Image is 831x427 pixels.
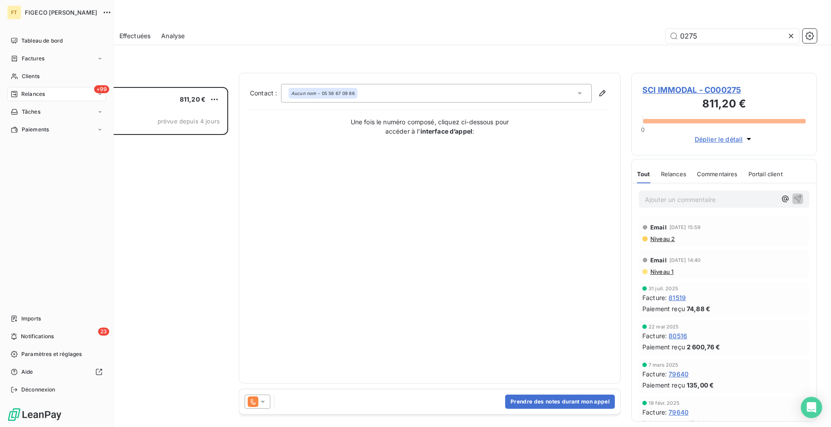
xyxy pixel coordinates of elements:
[22,55,44,63] span: Factures
[650,224,667,231] span: Email
[21,315,41,323] span: Imports
[119,32,151,40] span: Effectuées
[250,89,281,98] label: Contact :
[642,96,806,114] h3: 811,20 €
[25,9,97,16] span: FIGECO [PERSON_NAME]
[21,37,63,45] span: Tableau de bord
[21,386,55,394] span: Déconnexion
[687,342,720,352] span: 2 600,76 €
[642,407,667,417] span: Facture :
[649,400,680,406] span: 18 févr. 2025
[22,108,40,116] span: Tâches
[7,407,62,422] img: Logo LeanPay
[291,90,316,96] em: Aucun nom
[649,235,675,242] span: Niveau 2
[661,170,686,178] span: Relances
[695,134,743,144] span: Déplier le détail
[801,397,822,418] div: Open Intercom Messenger
[94,85,109,93] span: +99
[687,304,710,313] span: 74,88 €
[669,331,687,340] span: 80516
[642,331,667,340] span: Facture :
[161,32,185,40] span: Analyse
[180,95,206,103] span: 811,20 €
[43,87,228,427] div: grid
[669,369,689,379] span: 79640
[642,369,667,379] span: Facture :
[666,29,799,43] input: Rechercher
[7,365,106,379] a: Aide
[642,380,685,390] span: Paiement reçu
[158,118,220,125] span: prévue depuis 4 jours
[642,304,685,313] span: Paiement reçu
[641,126,645,133] span: 0
[649,268,673,275] span: Niveau 1
[21,350,82,358] span: Paramètres et réglages
[22,126,49,134] span: Paiements
[22,72,40,80] span: Clients
[650,257,667,264] span: Email
[637,170,650,178] span: Tout
[669,407,689,417] span: 79640
[98,328,109,336] span: 23
[291,90,355,96] div: - 05 56 67 09 86
[687,380,714,390] span: 135,00 €
[420,127,473,135] strong: interface d’appel
[649,286,678,291] span: 31 juil. 2025
[669,225,701,230] span: [DATE] 15:59
[669,293,686,302] span: 81519
[649,362,679,368] span: 7 mars 2025
[505,395,615,409] button: Prendre des notes durant mon appel
[692,134,756,144] button: Déplier le détail
[21,332,54,340] span: Notifications
[341,117,518,136] p: Une fois le numéro composé, cliquez ci-dessous pour accéder à l’ :
[7,5,21,20] div: FT
[748,170,783,178] span: Portail client
[21,90,45,98] span: Relances
[669,257,701,263] span: [DATE] 14:40
[642,293,667,302] span: Facture :
[642,84,806,96] span: SCI IMMODAL - C000275
[649,324,679,329] span: 22 mai 2025
[642,342,685,352] span: Paiement reçu
[697,170,738,178] span: Commentaires
[21,368,33,376] span: Aide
